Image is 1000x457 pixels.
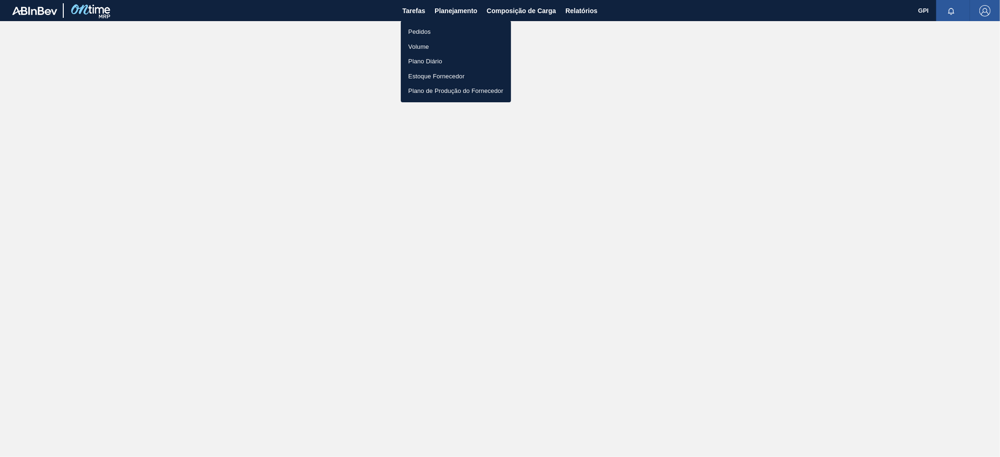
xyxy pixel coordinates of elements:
[401,39,511,54] a: Volume
[401,84,511,99] a: Plano de Produção do Fornecedor
[401,24,511,39] a: Pedidos
[401,54,511,69] a: Plano Diário
[401,69,511,84] a: Estoque Fornecedor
